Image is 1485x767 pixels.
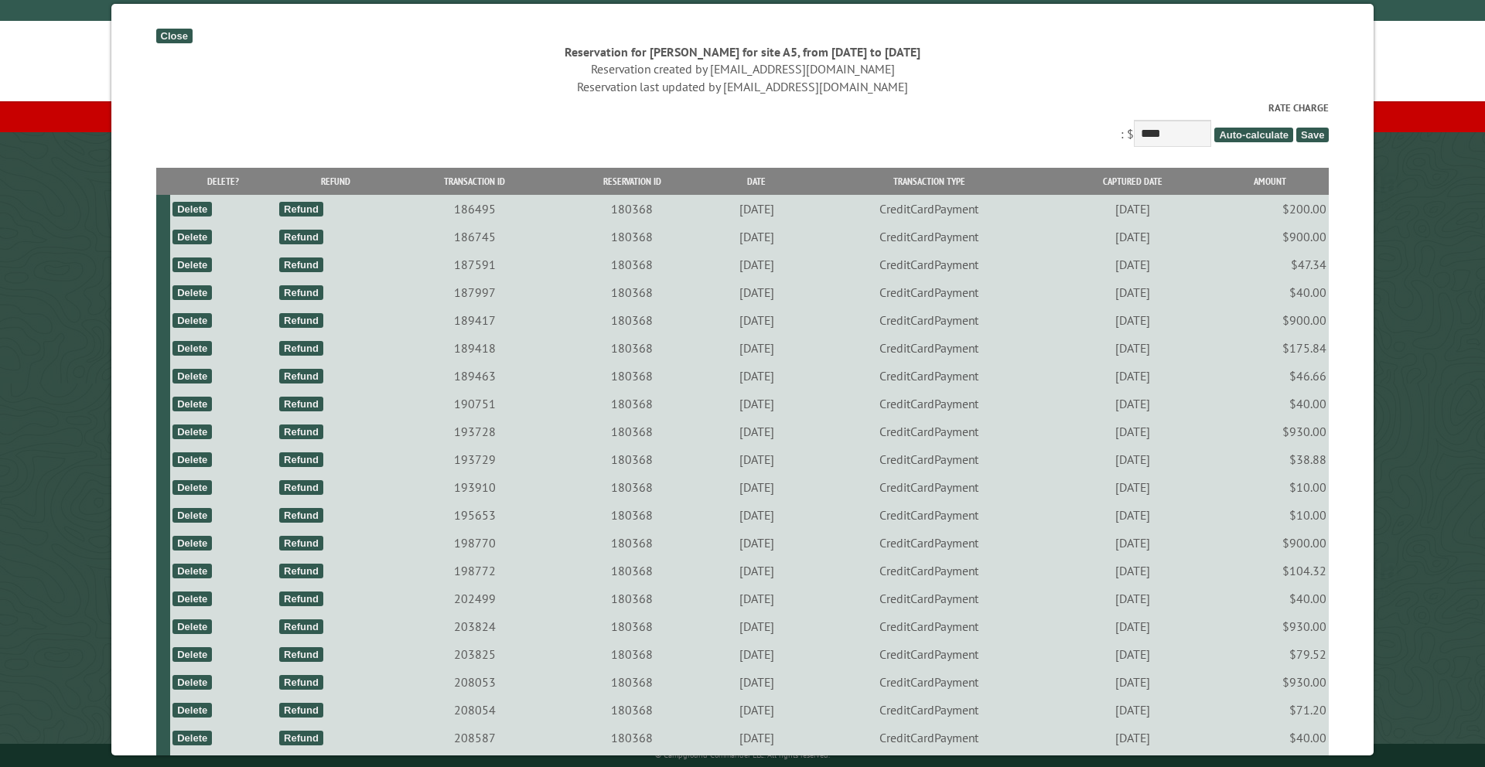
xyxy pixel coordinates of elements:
[1054,390,1211,418] td: [DATE]
[1211,696,1329,724] td: $71.20
[279,675,323,690] div: Refund
[279,257,323,272] div: Refund
[394,195,555,223] td: 186495
[172,230,212,244] div: Delete
[1054,362,1211,390] td: [DATE]
[156,43,1330,60] div: Reservation for [PERSON_NAME] for site A5, from [DATE] to [DATE]
[555,529,709,557] td: 180368
[555,306,709,334] td: 180368
[555,334,709,362] td: 180368
[279,202,323,216] div: Refund
[555,668,709,696] td: 180368
[394,585,555,612] td: 202499
[279,341,323,356] div: Refund
[1211,362,1329,390] td: $46.66
[555,168,709,195] th: Reservation ID
[804,473,1054,501] td: CreditCardPayment
[394,168,555,195] th: Transaction ID
[156,101,1330,151] div: : $
[279,647,323,662] div: Refund
[394,362,555,390] td: 189463
[1054,278,1211,306] td: [DATE]
[1211,418,1329,445] td: $930.00
[804,390,1054,418] td: CreditCardPayment
[172,257,212,272] div: Delete
[555,195,709,223] td: 180368
[172,647,212,662] div: Delete
[708,195,804,223] td: [DATE]
[708,640,804,668] td: [DATE]
[804,612,1054,640] td: CreditCardPayment
[1054,557,1211,585] td: [DATE]
[172,424,212,439] div: Delete
[555,362,709,390] td: 180368
[172,675,212,690] div: Delete
[555,640,709,668] td: 180368
[708,278,804,306] td: [DATE]
[277,168,394,195] th: Refund
[279,591,323,606] div: Refund
[555,223,709,251] td: 180368
[394,640,555,668] td: 203825
[279,564,323,578] div: Refund
[394,278,555,306] td: 187997
[1211,278,1329,306] td: $40.00
[1211,724,1329,752] td: $40.00
[708,445,804,473] td: [DATE]
[172,591,212,606] div: Delete
[555,557,709,585] td: 180368
[708,612,804,640] td: [DATE]
[279,230,323,244] div: Refund
[279,480,323,495] div: Refund
[708,473,804,501] td: [DATE]
[708,585,804,612] td: [DATE]
[1054,418,1211,445] td: [DATE]
[279,508,323,523] div: Refund
[394,251,555,278] td: 187591
[804,362,1054,390] td: CreditCardPayment
[394,390,555,418] td: 190751
[394,306,555,334] td: 189417
[1211,612,1329,640] td: $930.00
[804,529,1054,557] td: CreditCardPayment
[172,397,212,411] div: Delete
[279,731,323,745] div: Refund
[172,480,212,495] div: Delete
[172,341,212,356] div: Delete
[279,619,323,634] div: Refund
[394,529,555,557] td: 198770
[1054,640,1211,668] td: [DATE]
[279,536,323,551] div: Refund
[708,168,804,195] th: Date
[172,731,212,745] div: Delete
[279,703,323,718] div: Refund
[804,168,1054,195] th: Transaction Type
[804,585,1054,612] td: CreditCardPayment
[1054,195,1211,223] td: [DATE]
[156,101,1330,115] label: Rate Charge
[804,696,1054,724] td: CreditCardPayment
[394,334,555,362] td: 189418
[804,306,1054,334] td: CreditCardPayment
[170,168,277,195] th: Delete?
[1211,306,1329,334] td: $900.00
[1211,585,1329,612] td: $40.00
[708,501,804,529] td: [DATE]
[708,390,804,418] td: [DATE]
[555,612,709,640] td: 180368
[1211,223,1329,251] td: $900.00
[1054,251,1211,278] td: [DATE]
[1054,445,1211,473] td: [DATE]
[172,369,212,383] div: Delete
[708,557,804,585] td: [DATE]
[394,696,555,724] td: 208054
[804,668,1054,696] td: CreditCardPayment
[1214,128,1293,142] span: Auto-calculate
[804,278,1054,306] td: CreditCardPayment
[1296,128,1329,142] span: Save
[172,536,212,551] div: Delete
[156,78,1330,95] div: Reservation last updated by [EMAIL_ADDRESS][DOMAIN_NAME]
[172,285,212,300] div: Delete
[1054,696,1211,724] td: [DATE]
[708,668,804,696] td: [DATE]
